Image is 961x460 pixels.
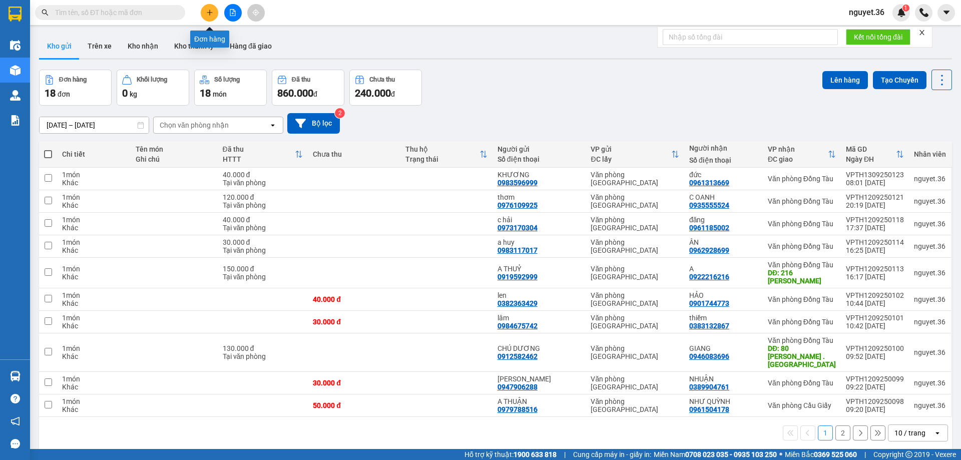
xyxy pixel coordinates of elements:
button: Trên xe [80,34,120,58]
div: Văn phòng Đồng Tàu [768,318,836,326]
div: 16:17 [DATE] [846,273,904,281]
div: Mã GD [846,145,896,153]
div: 17:37 [DATE] [846,224,904,232]
div: VPTH1309250123 [846,171,904,179]
span: 18 [45,87,56,99]
div: Văn phòng [GEOGRAPHIC_DATA] [591,193,679,209]
th: Toggle SortBy [400,141,493,168]
div: 09:22 [DATE] [846,383,904,391]
div: VPTH1209250100 [846,344,904,352]
span: message [11,439,20,448]
div: Ngày ĐH [846,155,896,163]
span: copyright [905,451,912,458]
div: Thu hộ [405,145,479,153]
div: Số điện thoại [689,156,758,164]
div: Khác [62,273,126,281]
button: file-add [224,4,242,22]
button: Đơn hàng18đơn [39,70,112,106]
div: Khác [62,405,126,413]
th: Toggle SortBy [841,141,909,168]
div: Văn phòng [GEOGRAPHIC_DATA] [591,216,679,232]
span: nguyet.36 [841,6,892,19]
div: Văn phòng Đồng Tàu [768,336,836,344]
div: Khác [62,201,126,209]
div: C OANH [689,193,758,201]
button: Kết nối tổng đài [846,29,910,45]
div: Khác [62,352,126,360]
div: 0919592999 [498,273,538,281]
span: question-circle [11,394,20,403]
div: Chưa thu [369,76,395,83]
img: phone-icon [919,8,928,17]
span: search [42,9,49,16]
span: Cung cấp máy in - giấy in: [573,449,651,460]
div: thiềm [689,314,758,322]
div: 0983117017 [498,246,538,254]
div: nguyet.36 [914,401,946,409]
div: 0383132867 [689,322,729,330]
div: Văn phòng [GEOGRAPHIC_DATA] [591,265,679,281]
div: 40.000 đ [223,171,303,179]
strong: 1900 633 818 [514,450,557,458]
span: 18 [200,87,211,99]
div: 1 món [62,216,126,224]
div: 1 món [62,171,126,179]
button: plus [201,4,218,22]
div: Văn phòng Đồng Tàu [768,295,836,303]
div: 1 món [62,291,126,299]
div: Tên món [136,145,213,153]
div: Văn phòng [GEOGRAPHIC_DATA] [591,344,679,360]
div: Khác [62,179,126,187]
div: Khối lượng [137,76,167,83]
div: 0961313669 [689,179,729,187]
div: HTTT [223,155,295,163]
img: warehouse-icon [10,90,21,101]
div: Văn phòng [GEOGRAPHIC_DATA] [591,238,679,254]
div: nguyet.36 [914,348,946,356]
div: đăng [689,216,758,224]
div: C VÂN [498,375,581,383]
div: ÂN [689,238,758,246]
div: 0901744773 [689,299,729,307]
div: 0935555524 [689,201,729,209]
div: lâm [498,314,581,322]
div: thơm [498,193,581,201]
span: 240.000 [355,87,391,99]
button: Kho thanh lý [166,34,222,58]
div: VPTH1209250098 [846,397,904,405]
div: Chưa thu [313,150,395,158]
button: Số lượng18món [194,70,267,106]
div: Tại văn phòng [223,246,303,254]
div: 1 món [62,375,126,383]
span: plus [206,9,213,16]
div: Đơn hàng [190,31,229,48]
img: warehouse-icon [10,371,21,381]
div: 0973170304 [498,224,538,232]
div: 0961185002 [689,224,729,232]
img: warehouse-icon [10,40,21,51]
div: 1 món [62,397,126,405]
div: A THUỶ [498,265,581,273]
div: Khác [62,224,126,232]
div: KHƯƠNG [498,171,581,179]
div: VP gửi [591,145,671,153]
span: 1 [904,5,907,12]
input: Select a date range. [40,117,149,133]
span: Miền Bắc [785,449,857,460]
div: Văn phòng Đồng Tàu [768,220,836,228]
div: Tại văn phòng [223,201,303,209]
button: Kho gửi [39,34,80,58]
div: Chi tiết [62,150,126,158]
div: 150.000 đ [223,265,303,273]
div: 30.000 đ [313,379,395,387]
div: 0961504178 [689,405,729,413]
div: Văn phòng [GEOGRAPHIC_DATA] [591,291,679,307]
span: 0 [122,87,128,99]
div: 1 món [62,193,126,201]
div: 0912582462 [498,352,538,360]
th: Toggle SortBy [586,141,684,168]
div: Nhân viên [914,150,946,158]
button: Hàng đã giao [222,34,280,58]
div: 1 món [62,344,126,352]
div: VPTH1209250101 [846,314,904,322]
